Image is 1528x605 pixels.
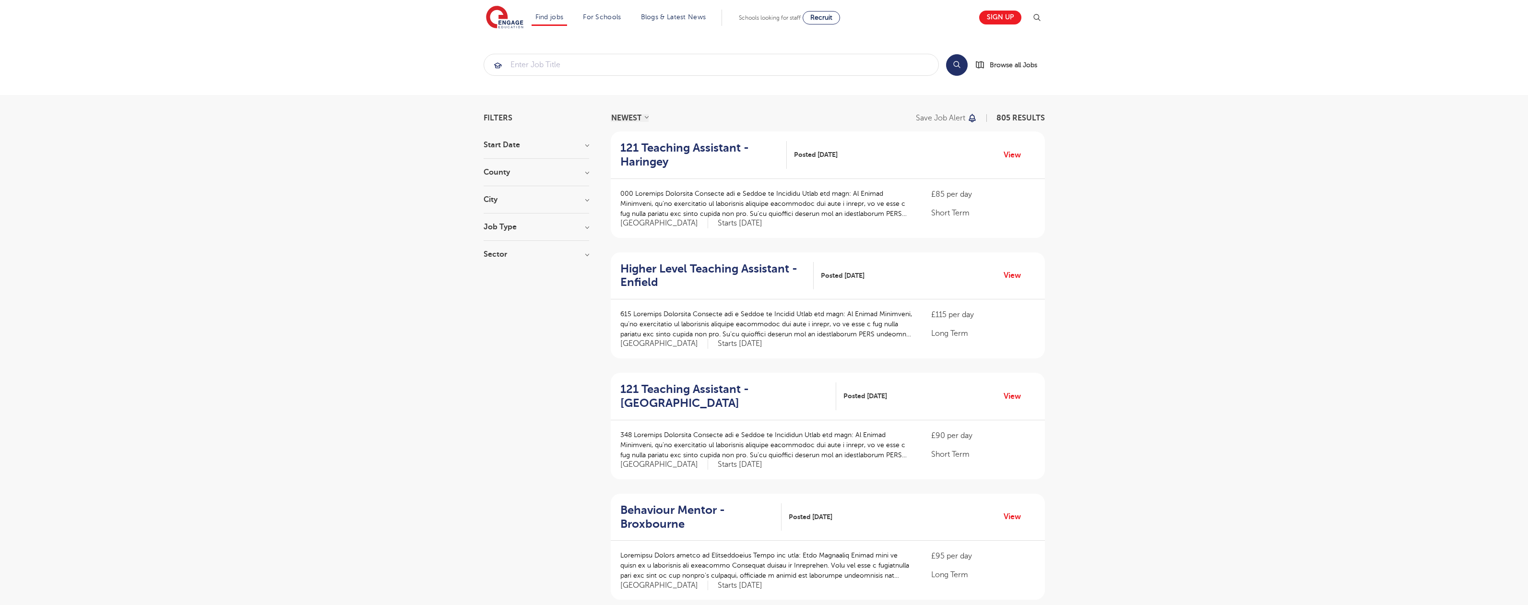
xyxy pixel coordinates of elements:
[583,13,621,21] a: For Schools
[794,150,838,160] span: Posted [DATE]
[620,503,774,531] h2: Behaviour Mentor - Broxbourne
[620,141,787,169] a: 121 Teaching Assistant - Haringey
[620,503,782,531] a: Behaviour Mentor - Broxbourne
[620,382,837,410] a: 121 Teaching Assistant - [GEOGRAPHIC_DATA]
[1004,149,1028,161] a: View
[931,449,1035,460] p: Short Term
[484,250,589,258] h3: Sector
[486,6,523,30] img: Engage Education
[484,114,512,122] span: Filters
[931,430,1035,441] p: £90 per day
[975,59,1045,71] a: Browse all Jobs
[484,54,939,76] div: Submit
[931,309,1035,320] p: £115 per day
[931,207,1035,219] p: Short Term
[916,114,965,122] p: Save job alert
[931,189,1035,200] p: £85 per day
[810,14,832,21] span: Recruit
[620,339,708,349] span: [GEOGRAPHIC_DATA]
[931,328,1035,339] p: Long Term
[803,11,840,24] a: Recruit
[718,218,762,228] p: Starts [DATE]
[843,391,887,401] span: Posted [DATE]
[931,550,1035,562] p: £95 per day
[484,141,589,149] h3: Start Date
[1004,390,1028,403] a: View
[718,339,762,349] p: Starts [DATE]
[641,13,706,21] a: Blogs & Latest News
[789,512,832,522] span: Posted [DATE]
[620,550,912,581] p: Loremipsu Dolors ametco ad Elitseddoeius Tempo inc utla: Etdo Magnaaliq Enimad mini ve quisn ex u...
[821,271,865,281] span: Posted [DATE]
[620,382,829,410] h2: 121 Teaching Assistant - [GEOGRAPHIC_DATA]
[620,430,912,460] p: 348 Loremips Dolorsita Consecte adi e Seddoe te Incididun Utlab etd magn: Al Enimad Minimveni, qu...
[620,218,708,228] span: [GEOGRAPHIC_DATA]
[620,460,708,470] span: [GEOGRAPHIC_DATA]
[484,223,589,231] h3: Job Type
[620,262,806,290] h2: Higher Level Teaching Assistant - Enfield
[1004,269,1028,282] a: View
[718,581,762,591] p: Starts [DATE]
[484,196,589,203] h3: City
[620,309,912,339] p: 615 Loremips Dolorsita Consecte adi e Seddoe te Incidid Utlab etd magn: Al Enimad Minimveni, qu’n...
[946,54,968,76] button: Search
[484,54,938,75] input: Submit
[484,168,589,176] h3: County
[931,569,1035,581] p: Long Term
[1004,510,1028,523] a: View
[979,11,1021,24] a: Sign up
[620,262,814,290] a: Higher Level Teaching Assistant - Enfield
[739,14,801,21] span: Schools looking for staff
[996,114,1045,122] span: 805 RESULTS
[990,59,1037,71] span: Browse all Jobs
[620,141,780,169] h2: 121 Teaching Assistant - Haringey
[620,189,912,219] p: 000 Loremips Dolorsita Consecte adi e Seddoe te Incididu Utlab etd magn: Al Enimad Minimveni, qu’...
[535,13,564,21] a: Find jobs
[620,581,708,591] span: [GEOGRAPHIC_DATA]
[916,114,978,122] button: Save job alert
[718,460,762,470] p: Starts [DATE]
